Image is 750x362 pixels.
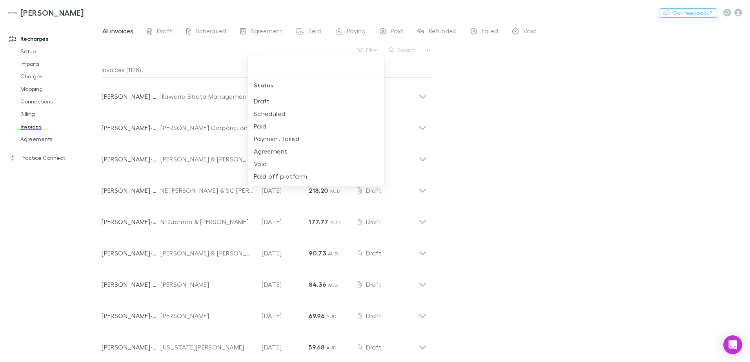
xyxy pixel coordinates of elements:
div: Status [248,76,384,95]
li: Void [248,157,384,170]
div: Open Intercom Messenger [723,335,742,354]
li: Scheduled [248,107,384,120]
li: Agreement [248,145,384,157]
li: Paid [248,120,384,132]
li: Paid off-platform [248,170,384,183]
li: Draft [248,95,384,107]
li: Payment failed [248,132,384,145]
